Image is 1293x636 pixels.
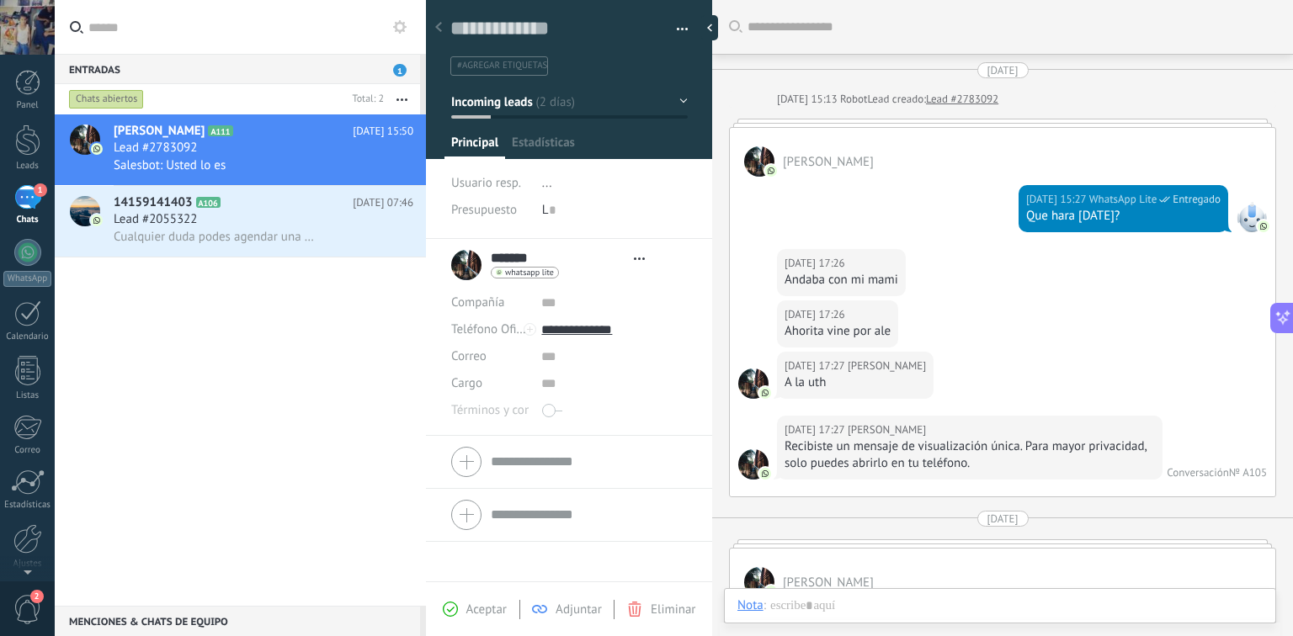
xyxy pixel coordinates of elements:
div: L [542,197,688,224]
div: Términos y condiciones [451,397,529,424]
span: 2 [30,590,44,603]
div: [DATE] 15:27 [1026,191,1089,208]
span: Usuario resp. [451,175,521,191]
div: Leads [3,161,52,172]
span: Correo [451,348,487,364]
span: Lead #2783092 [114,140,197,156]
img: icon [91,143,103,155]
a: avataricon[PERSON_NAME]A111[DATE] 15:50Lead #2783092Salesbot: Usted lo es [55,114,426,185]
div: [DATE] 17:26 [785,306,848,323]
div: [DATE] 15:13 [777,91,840,108]
div: Panel [3,100,52,111]
span: mariana [744,567,774,597]
span: 1 [34,183,47,197]
span: WhatsApp Lite [1089,191,1157,208]
div: [DATE] 17:27 [785,358,848,374]
span: Cargo [451,377,482,390]
div: Andaba con mi mami [785,272,898,289]
div: Listas [3,390,52,401]
span: [DATE] 07:46 [353,194,413,211]
span: Salesbot: Usted lo es [114,157,226,173]
span: mariana [848,358,926,374]
span: Aceptar [466,602,507,617]
div: Chats abiertos [69,89,144,109]
a: Lead #2783092 [926,91,998,108]
span: [DATE] 15:50 [353,123,413,140]
span: #agregar etiquetas [457,60,547,72]
div: Ocultar [701,15,718,40]
img: com.amocrm.amocrmwa.svg [759,387,771,399]
button: Teléfono Oficina [451,316,529,343]
span: Robot [840,92,867,106]
span: Eliminar [651,602,695,617]
span: mariana [738,368,769,399]
div: Recibiste un mensaje de visualización única. Para mayor privacidad, solo puedes abrirlo en tu tel... [785,438,1155,472]
span: : [764,597,766,614]
div: Correo [3,445,52,456]
div: Compañía [451,289,529,316]
img: icon [91,215,103,226]
div: Lead creado: [867,91,926,108]
div: № A105 [1229,465,1267,480]
button: Correo [451,343,487,370]
span: Teléfono Oficina [451,321,539,337]
span: Lead #2055322 [114,211,197,228]
div: Total: 2 [346,91,384,108]
span: mariana [744,146,774,177]
div: Chats [3,215,52,225]
button: Más [384,84,420,114]
div: [DATE] [987,511,1019,527]
span: ... [542,175,552,191]
img: com.amocrm.amocrmwa.svg [1258,220,1269,232]
span: Entregado [1173,191,1221,208]
span: mariana [848,421,926,438]
div: A la uth [785,374,926,391]
img: com.amocrm.amocrmwa.svg [765,586,777,597]
div: Estadísticas [3,500,52,511]
div: Que hara [DATE]? [1026,208,1221,225]
div: [DATE] [987,62,1019,78]
span: mariana [738,449,769,480]
span: 14159141403 [114,194,193,211]
span: Presupuesto [451,202,517,218]
span: A111 [208,125,232,136]
img: com.amocrm.amocrmwa.svg [765,165,777,177]
span: Cualquier duda podes agendar una demostración para verlo más detalladamente, te dejo el enlace: [... [114,229,321,245]
span: WhatsApp Lite [1237,202,1267,232]
span: A106 [196,197,221,208]
div: Calendario [3,331,52,342]
span: Principal [451,135,498,159]
div: WhatsApp [3,271,51,287]
div: [DATE] 17:27 [785,421,848,438]
div: Entradas [55,54,420,84]
div: Usuario resp. [451,170,529,197]
div: Presupuesto [451,197,529,224]
div: [DATE] 17:26 [785,255,848,272]
span: mariana [783,575,874,591]
div: Conversación [1167,465,1229,480]
img: com.amocrm.amocrmwa.svg [759,468,771,480]
span: [PERSON_NAME] [114,123,205,140]
span: mariana [783,154,874,170]
span: Estadísticas [512,135,575,159]
span: Términos y condiciones [451,404,576,416]
div: Cargo [451,370,529,397]
div: Ahorita vine por ale [785,323,891,340]
div: Menciones & Chats de equipo [55,606,420,636]
span: whatsapp lite [505,268,554,277]
span: 1 [393,64,407,77]
span: Adjuntar [556,602,602,617]
a: avataricon14159141403A106[DATE] 07:46Lead #2055322Cualquier duda podes agendar una demostración p... [55,186,426,257]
